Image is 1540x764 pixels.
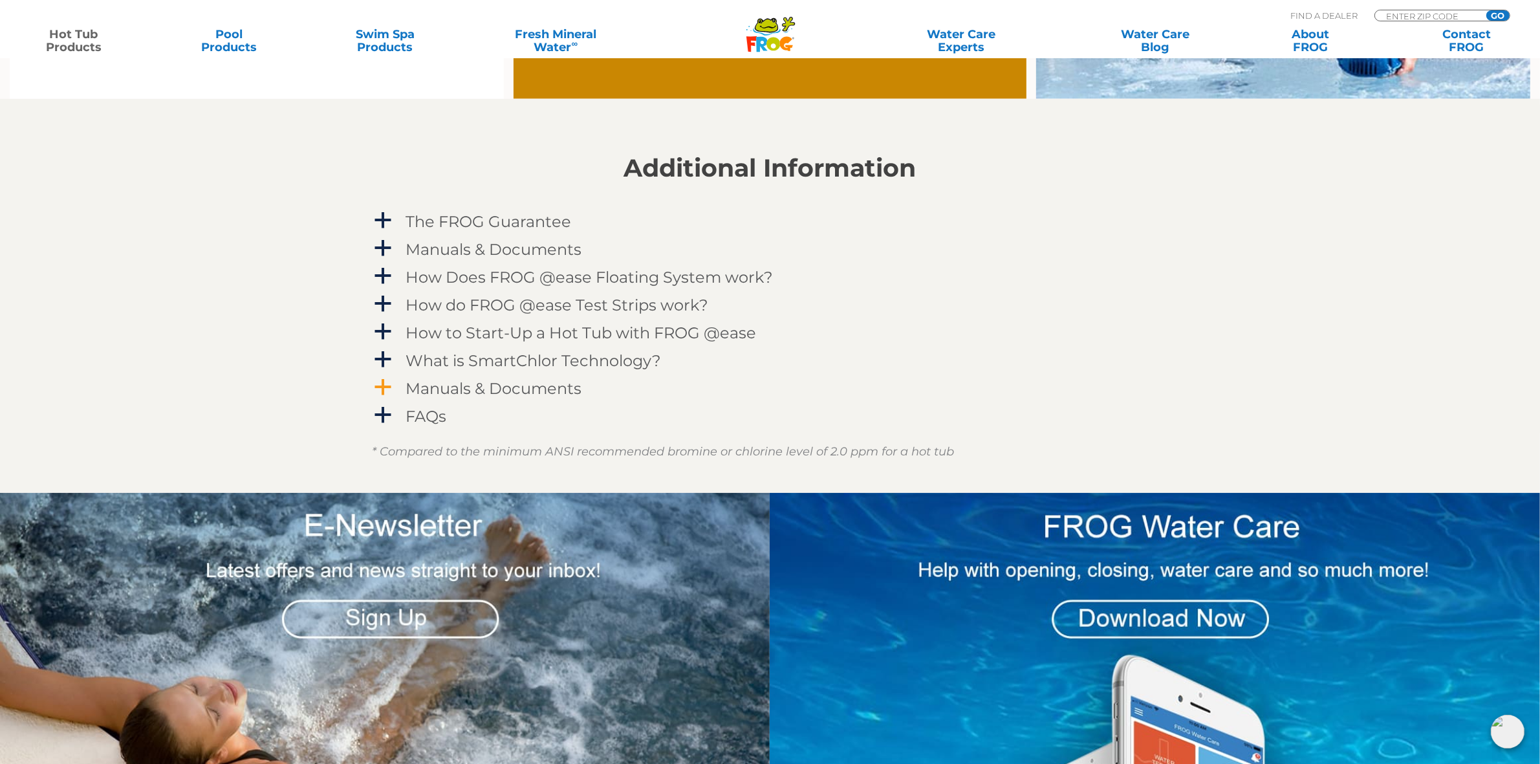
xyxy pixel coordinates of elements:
[374,211,393,230] span: a
[1094,28,1215,54] a: Water CareBlog
[169,28,290,54] a: PoolProducts
[374,239,393,258] span: a
[406,324,757,342] h4: How to Start-Up a Hot Tub with FROG @ease
[480,28,631,54] a: Fresh MineralWater∞
[1406,28,1527,54] a: ContactFROG
[1250,28,1371,54] a: AboutFROG
[374,294,393,314] span: a
[373,154,1168,182] h2: Additional Information
[13,28,134,54] a: Hot TubProducts
[374,322,393,342] span: a
[406,352,662,369] h4: What is SmartChlor Technology?
[406,380,582,397] h4: Manuals & Documents
[1491,715,1524,748] img: openIcon
[373,404,1168,428] a: a FAQs
[406,408,447,425] h4: FAQs
[325,28,446,54] a: Swim SpaProducts
[373,265,1168,289] a: a How Does FROG @ease Floating System work?
[374,378,393,397] span: a
[1486,10,1510,21] input: GO
[863,28,1059,54] a: Water CareExperts
[374,406,393,425] span: a
[406,268,774,286] h4: How Does FROG @ease Floating System work?
[572,38,578,49] sup: ∞
[1290,10,1358,21] p: Find A Dealer
[373,237,1168,261] a: a Manuals & Documents
[373,321,1168,345] a: a How to Start-Up a Hot Tub with FROG @ease
[373,377,1168,400] a: a Manuals & Documents
[406,296,709,314] h4: How do FROG @ease Test Strips work?
[373,293,1168,317] a: a How do FROG @ease Test Strips work?
[406,241,582,258] h4: Manuals & Documents
[373,444,955,459] em: * Compared to the minimum ANSI recommended bromine or chlorine level of 2.0 ppm for a hot tub
[374,267,393,286] span: a
[373,349,1168,373] a: a What is SmartChlor Technology?
[373,210,1168,234] a: a The FROG Guarantee
[374,350,393,369] span: a
[406,213,572,230] h4: The FROG Guarantee
[1385,10,1472,21] input: Zip Code Form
